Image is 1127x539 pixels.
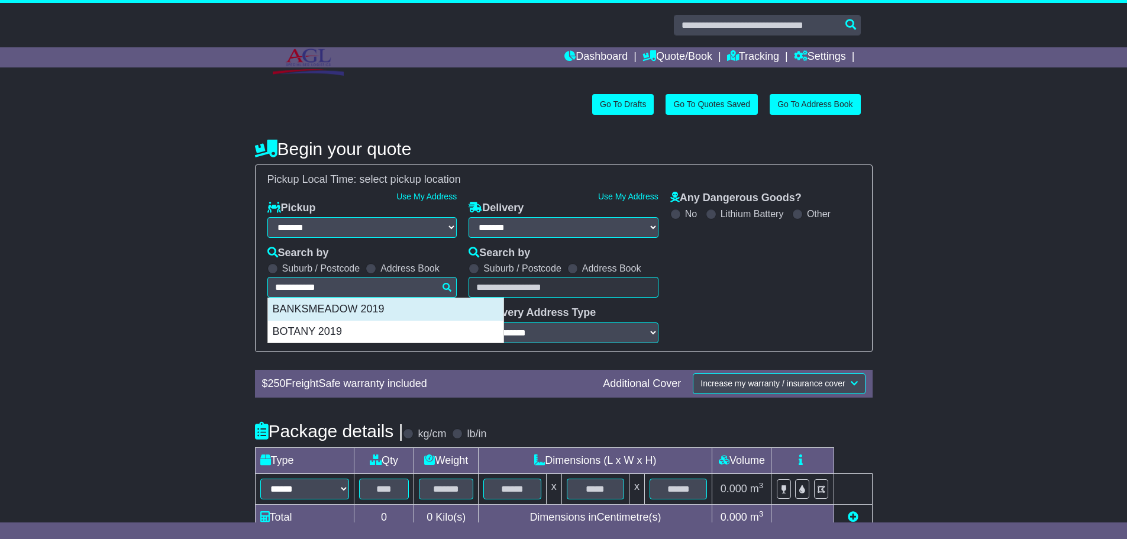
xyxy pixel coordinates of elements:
td: Dimensions (L x W x H) [479,447,712,473]
div: BOTANY 2019 [268,321,503,343]
h4: Package details | [255,421,403,441]
button: Increase my warranty / insurance cover [693,373,865,394]
td: Qty [354,447,414,473]
span: 0.000 [721,511,747,523]
td: x [629,473,645,504]
span: m [750,483,764,495]
label: Suburb / Postcode [483,263,561,274]
label: Suburb / Postcode [282,263,360,274]
a: Quote/Book [642,47,712,67]
a: Go To Address Book [770,94,860,115]
span: 0 [427,511,432,523]
a: Tracking [727,47,779,67]
span: Increase my warranty / insurance cover [700,379,845,388]
td: Type [255,447,354,473]
td: Dimensions in Centimetre(s) [479,504,712,530]
span: m [750,511,764,523]
a: Use My Address [396,192,457,201]
h4: Begin your quote [255,139,873,159]
label: Address Book [380,263,440,274]
a: Use My Address [598,192,658,201]
label: lb/in [467,428,486,441]
div: BANKSMEADOW 2019 [268,298,503,321]
a: Go To Quotes Saved [666,94,758,115]
label: Search by [267,247,329,260]
label: No [685,208,697,220]
div: $ FreightSafe warranty included [256,377,598,390]
sup: 3 [759,481,764,490]
label: kg/cm [418,428,446,441]
span: 0.000 [721,483,747,495]
label: Address Book [582,263,641,274]
div: Additional Cover [597,377,687,390]
td: x [546,473,561,504]
td: Weight [414,447,479,473]
label: Search by [469,247,530,260]
label: Pickup [267,202,316,215]
div: Pickup Local Time: [261,173,866,186]
label: Delivery Address Type [469,306,596,319]
span: select pickup location [360,173,461,185]
td: Kilo(s) [414,504,479,530]
a: Dashboard [564,47,628,67]
td: Total [255,504,354,530]
td: 0 [354,504,414,530]
a: Add new item [848,511,858,523]
span: 250 [268,377,286,389]
a: Go To Drafts [592,94,654,115]
sup: 3 [759,509,764,518]
label: Lithium Battery [721,208,784,220]
label: Any Dangerous Goods? [670,192,802,205]
label: Delivery [469,202,524,215]
td: Volume [712,447,771,473]
label: Other [807,208,831,220]
a: Settings [794,47,846,67]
